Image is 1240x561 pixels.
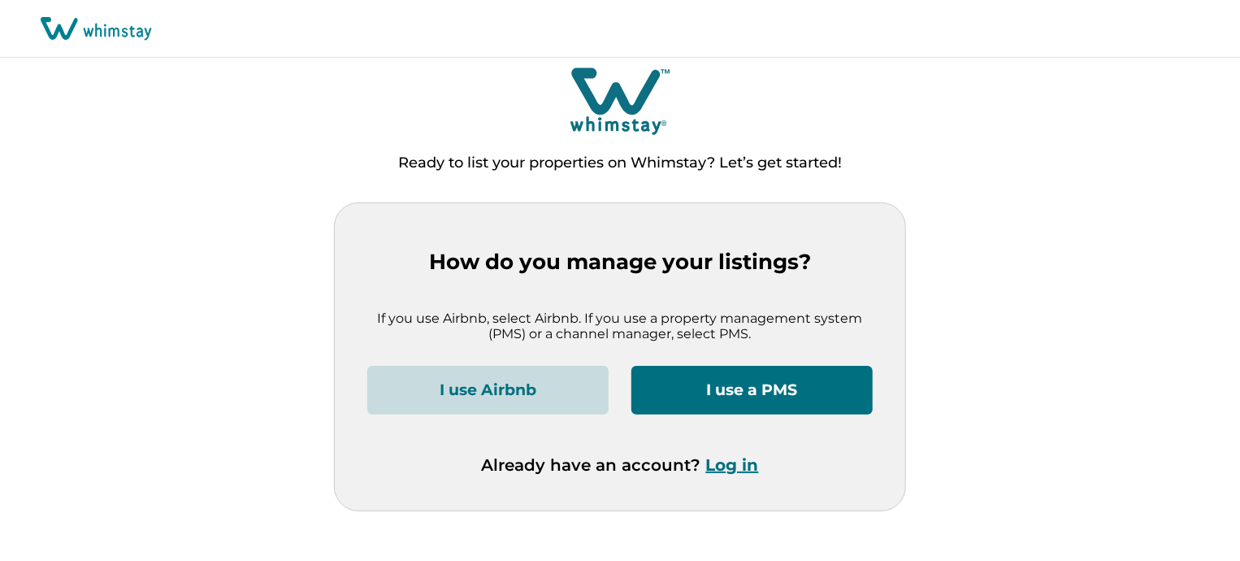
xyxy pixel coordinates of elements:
button: Log in [706,455,759,475]
p: Ready to list your properties on Whimstay? Let’s get started! [398,155,842,172]
button: I use Airbnb [367,366,609,415]
p: If you use Airbnb, select Airbnb. If you use a property management system (PMS) or a channel mana... [367,311,873,342]
p: Already have an account? [482,455,759,475]
button: I use a PMS [631,366,873,415]
p: How do you manage your listings? [367,250,873,275]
